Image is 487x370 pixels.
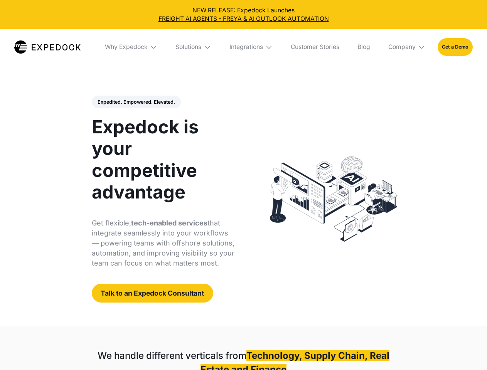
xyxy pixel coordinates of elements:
a: Talk to an Expedock Consultant [92,284,213,303]
p: Get flexible, that integrate seamlessly into your workflows — powering teams with offshore soluti... [92,218,235,268]
a: Get a Demo [438,38,473,55]
div: Integrations [223,29,279,65]
iframe: Chat Widget [448,333,487,370]
div: Why Expedock [105,43,148,51]
div: Solutions [170,29,217,65]
div: NEW RELEASE: Expedock Launches [6,6,481,23]
a: FREIGHT AI AGENTS - FREYA & AI OUTLOOK AUTOMATION [6,15,481,23]
h1: Expedock is your competitive advantage [92,116,235,203]
strong: We handle different verticals from [98,350,246,361]
div: Why Expedock [99,29,163,65]
div: Integrations [229,43,263,51]
div: Company [382,29,431,65]
a: Customer Stories [285,29,345,65]
div: Company [388,43,416,51]
strong: tech-enabled services [131,219,207,227]
a: Blog [351,29,376,65]
div: Solutions [175,43,201,51]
